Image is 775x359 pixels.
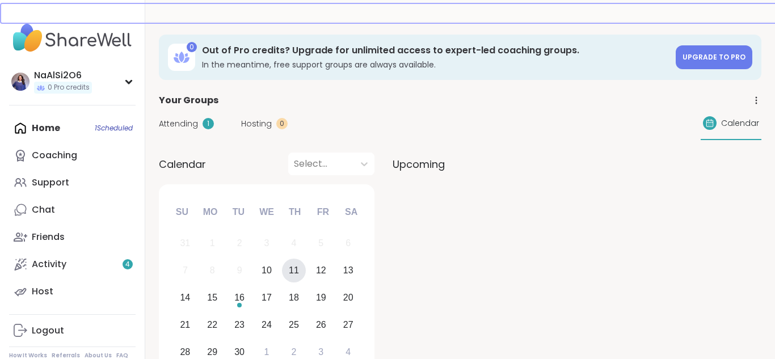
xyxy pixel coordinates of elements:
span: Attending [159,118,198,130]
div: Not available Friday, September 5th, 2025 [309,231,333,256]
div: Sa [339,200,364,225]
div: Choose Saturday, September 13th, 2025 [336,259,360,283]
div: 1 [203,118,214,129]
div: Activity [32,258,66,271]
div: 5 [318,235,323,251]
div: Choose Tuesday, September 23rd, 2025 [228,312,252,337]
a: Activity4 [9,251,136,278]
img: ShareWell Nav Logo [9,18,136,58]
div: Choose Friday, September 26th, 2025 [309,312,333,337]
div: Choose Monday, September 15th, 2025 [200,286,225,310]
div: 17 [262,290,272,305]
div: 8 [210,263,215,278]
div: 3 [264,235,269,251]
div: Choose Thursday, September 18th, 2025 [282,286,306,310]
div: Choose Tuesday, September 16th, 2025 [228,286,252,310]
div: Not available Thursday, September 4th, 2025 [282,231,306,256]
div: Coaching [32,149,77,162]
div: Th [283,200,308,225]
div: 27 [343,317,353,332]
h3: In the meantime, free support groups are always available. [202,59,669,70]
a: Chat [9,196,136,223]
div: 25 [289,317,299,332]
div: Support [32,176,69,189]
a: Support [9,169,136,196]
div: 10 [262,263,272,278]
div: 22 [207,317,217,332]
div: 14 [180,290,190,305]
span: Upgrade to Pro [683,52,745,62]
div: Host [32,285,53,298]
div: Choose Wednesday, September 24th, 2025 [255,312,279,337]
div: Choose Thursday, September 25th, 2025 [282,312,306,337]
div: Not available Monday, September 8th, 2025 [200,259,225,283]
div: Mo [197,200,222,225]
div: Logout [32,324,64,337]
div: Choose Friday, September 12th, 2025 [309,259,333,283]
div: Not available Tuesday, September 2nd, 2025 [228,231,252,256]
div: 11 [289,263,299,278]
a: Friends [9,223,136,251]
div: 24 [262,317,272,332]
span: Calendar [159,157,206,172]
div: Choose Saturday, September 27th, 2025 [336,312,360,337]
div: 26 [316,317,326,332]
a: Logout [9,317,136,344]
div: Not available Saturday, September 6th, 2025 [336,231,360,256]
div: 4 [291,235,296,251]
div: Choose Monday, September 22nd, 2025 [200,312,225,337]
div: Choose Sunday, September 14th, 2025 [173,286,197,310]
div: We [254,200,279,225]
div: Not available Sunday, August 31st, 2025 [173,231,197,256]
div: 16 [234,290,245,305]
div: Friends [32,231,65,243]
iframe: Spotlight [124,150,133,159]
img: NaAlSi2O6 [11,73,30,91]
div: Choose Sunday, September 21st, 2025 [173,312,197,337]
div: Not available Monday, September 1st, 2025 [200,231,225,256]
div: 2 [237,235,242,251]
span: Your Groups [159,94,218,107]
div: 0 [276,118,288,129]
div: Not available Wednesday, September 3rd, 2025 [255,231,279,256]
div: 31 [180,235,190,251]
div: 6 [346,235,351,251]
a: Host [9,278,136,305]
div: 18 [289,290,299,305]
div: 9 [237,263,242,278]
div: 13 [343,263,353,278]
div: Not available Tuesday, September 9th, 2025 [228,259,252,283]
a: Upgrade to Pro [676,45,752,69]
div: 0 [187,42,197,52]
div: NaAlSi2O6 [34,69,92,82]
span: 0 Pro credits [48,83,90,92]
div: 23 [234,317,245,332]
div: 20 [343,290,353,305]
div: Fr [310,200,335,225]
span: 4 [125,260,130,269]
div: Tu [226,200,251,225]
div: Choose Wednesday, September 17th, 2025 [255,286,279,310]
div: Choose Friday, September 19th, 2025 [309,286,333,310]
div: Not available Sunday, September 7th, 2025 [173,259,197,283]
div: Chat [32,204,55,216]
div: 7 [183,263,188,278]
span: Hosting [241,118,272,130]
div: Choose Wednesday, September 10th, 2025 [255,259,279,283]
div: Choose Thursday, September 11th, 2025 [282,259,306,283]
div: Choose Saturday, September 20th, 2025 [336,286,360,310]
span: Calendar [721,117,759,129]
div: 15 [207,290,217,305]
span: Upcoming [393,157,445,172]
div: 21 [180,317,190,332]
div: 1 [210,235,215,251]
div: Su [170,200,195,225]
div: 12 [316,263,326,278]
h3: Out of Pro credits? Upgrade for unlimited access to expert-led coaching groups. [202,44,669,57]
div: 19 [316,290,326,305]
a: Coaching [9,142,136,169]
